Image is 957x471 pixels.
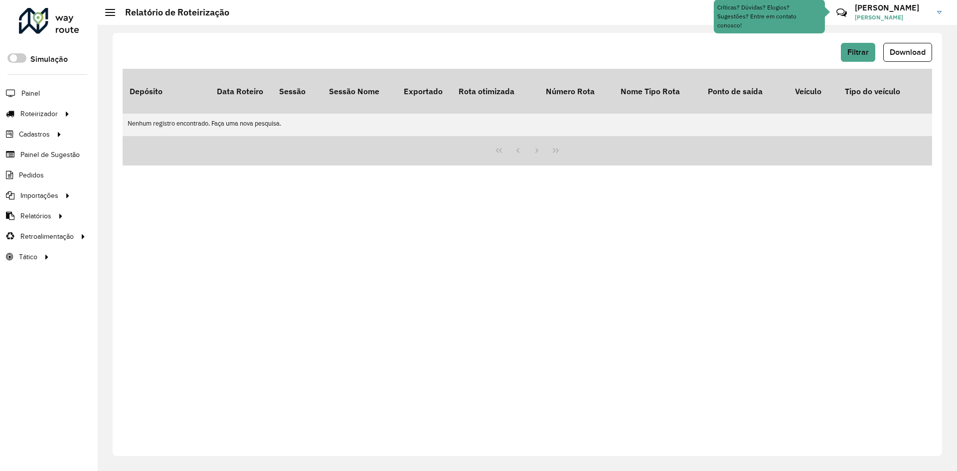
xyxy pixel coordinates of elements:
label: Simulação [30,53,68,65]
button: Download [883,43,932,62]
h3: [PERSON_NAME] [855,3,930,12]
span: Tático [19,252,37,262]
button: Filtrar [841,43,875,62]
span: Retroalimentação [20,231,74,242]
th: Sessão Nome [322,69,397,114]
span: Cadastros [19,129,50,140]
a: Contato Rápido [831,2,852,23]
span: Download [890,48,926,56]
span: [PERSON_NAME] [855,13,930,22]
th: Sessão [272,69,322,114]
span: Importações [20,190,58,201]
span: Painel de Sugestão [20,150,80,160]
span: Pedidos [19,170,44,180]
th: Depósito [123,69,210,114]
th: Exportado [397,69,452,114]
th: Data Roteiro [210,69,272,114]
th: Nome Tipo Rota [614,69,701,114]
th: Veículo [788,69,838,114]
th: Tipo do veículo [838,69,925,114]
h2: Relatório de Roteirização [115,7,229,18]
th: Rota otimizada [452,69,539,114]
th: Ponto de saída [701,69,788,114]
span: Roteirizador [20,109,58,119]
th: Número Rota [539,69,614,114]
span: Relatórios [20,211,51,221]
span: Painel [21,88,40,99]
span: Filtrar [847,48,869,56]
